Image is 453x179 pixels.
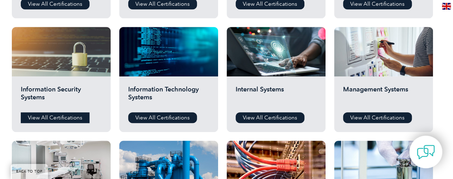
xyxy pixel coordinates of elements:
a: BACK TO TOP [11,164,48,179]
img: en [442,3,451,10]
a: View All Certifications [21,112,90,123]
h2: Management Systems [343,85,424,107]
a: View All Certifications [343,112,412,123]
img: contact-chat.png [417,143,435,161]
h2: Information Technology Systems [128,85,209,107]
h2: Information Security Systems [21,85,102,107]
a: View All Certifications [128,112,197,123]
h2: Internal Systems [236,85,317,107]
a: View All Certifications [236,112,304,123]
